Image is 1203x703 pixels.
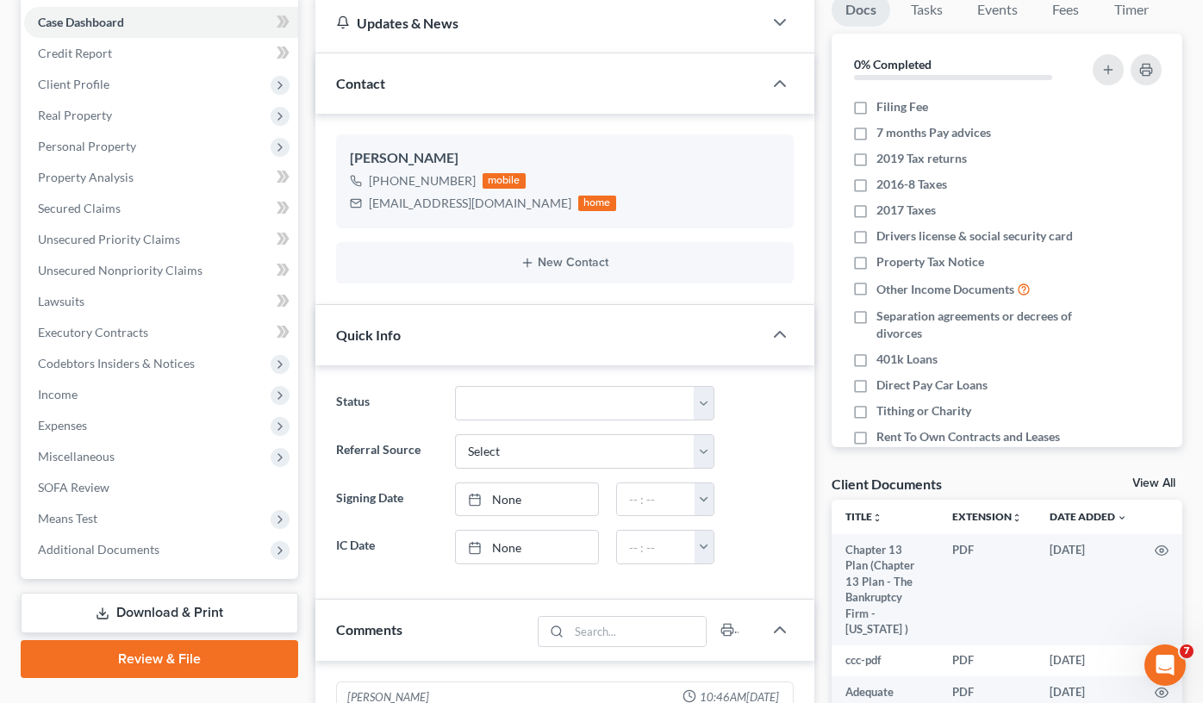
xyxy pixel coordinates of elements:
[38,418,87,432] span: Expenses
[845,510,882,523] a: Titleunfold_more
[38,201,121,215] span: Secured Claims
[24,224,298,255] a: Unsecured Priority Claims
[369,173,476,188] span: [PHONE_NUMBER]
[38,325,148,339] span: Executory Contracts
[876,176,947,193] span: 2016-8 Taxes
[24,472,298,503] a: SOFA Review
[456,531,598,563] a: None
[938,534,1036,645] td: PDF
[952,510,1022,523] a: Extensionunfold_more
[1036,534,1141,645] td: [DATE]
[876,402,971,420] span: Tithing or Charity
[336,327,401,343] span: Quick Info
[456,483,598,516] a: None
[876,227,1073,245] span: Drivers license & social security card
[1180,644,1194,658] span: 7
[876,150,967,167] span: 2019 Tax returns
[832,475,942,493] div: Client Documents
[876,428,1060,445] span: Rent To Own Contracts and Leases
[876,376,988,394] span: Direct Pay Car Loans
[38,77,109,91] span: Client Profile
[38,449,115,463] span: Miscellaneous
[327,482,446,517] label: Signing Date
[617,483,695,516] input: -- : --
[938,645,1036,676] td: PDF
[876,124,991,141] span: 7 months Pay advices
[24,193,298,224] a: Secured Claims
[569,617,706,646] input: Search...
[369,195,571,212] div: [EMAIL_ADDRESS][DOMAIN_NAME]
[38,263,203,277] span: Unsecured Nonpriority Claims
[327,386,446,420] label: Status
[38,356,195,370] span: Codebtors Insiders & Notices
[854,57,932,72] strong: 0% Completed
[832,645,939,676] td: ccc-pdf
[1012,513,1022,523] i: unfold_more
[38,139,136,153] span: Personal Property
[872,513,882,523] i: unfold_more
[617,531,695,563] input: -- : --
[38,511,97,526] span: Means Test
[350,256,780,270] button: New Contact
[24,286,298,317] a: Lawsuits
[832,534,939,645] td: Chapter 13 Plan (Chapter 13 Plan - The Bankruptcy Firm - [US_STATE] )
[336,75,385,91] span: Contact
[38,46,112,60] span: Credit Report
[1144,644,1186,686] iframe: Intercom live chat
[38,232,180,246] span: Unsecured Priority Claims
[38,480,109,495] span: SOFA Review
[336,621,402,638] span: Comments
[21,593,298,633] a: Download & Print
[38,15,124,29] span: Case Dashboard
[24,317,298,348] a: Executory Contracts
[38,387,78,401] span: Income
[876,253,984,271] span: Property Tax Notice
[327,434,446,469] label: Referral Source
[24,7,298,38] a: Case Dashboard
[876,281,1014,298] span: Other Income Documents
[876,202,936,219] span: 2017 Taxes
[21,640,298,678] a: Review & File
[1036,645,1141,676] td: [DATE]
[876,98,928,115] span: Filing Fee
[327,530,446,564] label: IC Date
[336,14,742,32] div: Updates & News
[350,148,780,169] div: [PERSON_NAME]
[38,170,134,184] span: Property Analysis
[38,542,159,557] span: Additional Documents
[1050,510,1127,523] a: Date Added expand_more
[1132,477,1175,489] a: View All
[24,38,298,69] a: Credit Report
[483,173,526,189] div: mobile
[38,294,84,308] span: Lawsuits
[1117,513,1127,523] i: expand_more
[876,351,938,368] span: 401k Loans
[38,108,112,122] span: Real Property
[876,308,1081,342] span: Separation agreements or decrees of divorces
[24,162,298,193] a: Property Analysis
[578,196,616,211] div: home
[24,255,298,286] a: Unsecured Nonpriority Claims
